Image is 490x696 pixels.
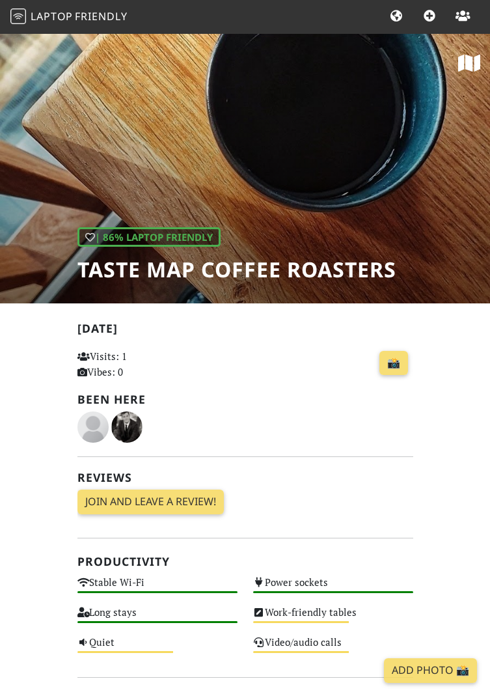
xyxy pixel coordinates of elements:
h2: Been here [77,393,413,406]
span: Laptop [31,9,73,23]
img: blank-535327c66bd565773addf3077783bbfce4b00ec00e9fd257753287c682c7fa38.png [77,411,109,443]
img: 3269-zander.jpg [111,411,143,443]
a: Add Photo 📸 [384,658,477,683]
div: Power sockets [245,574,421,604]
div: Work-friendly tables [245,604,421,633]
span: Friendly [75,9,127,23]
h2: Reviews [77,471,413,484]
div: | 86% Laptop Friendly [77,227,221,247]
span: Mr Kawa [77,419,111,432]
div: Video/audio calls [245,633,421,663]
a: LaptopFriendly LaptopFriendly [10,6,128,29]
h2: [DATE] [77,322,413,341]
h1: Taste Map Coffee Roasters [77,257,396,282]
div: Quiet [70,633,245,663]
div: Stable Wi-Fi [70,574,245,604]
h2: Productivity [77,555,413,568]
div: Long stays [70,604,245,633]
a: 📸 [379,351,408,376]
p: Visits: 1 Vibes: 0 [77,348,179,380]
a: Join and leave a review! [77,490,224,514]
span: Zander Pretorius [111,419,143,432]
img: LaptopFriendly [10,8,26,24]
